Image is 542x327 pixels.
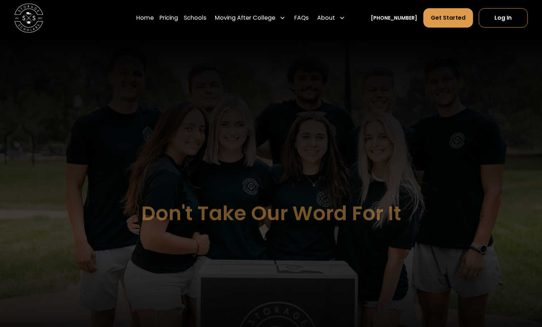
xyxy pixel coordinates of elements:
[317,14,335,22] div: About
[136,8,154,28] a: Home
[14,4,43,33] a: home
[159,8,178,28] a: Pricing
[479,8,528,28] a: Log In
[141,202,401,224] h1: Don't Take Our Word For It
[215,14,275,22] div: Moving After College
[314,8,348,28] div: About
[14,4,43,33] img: Storage Scholars main logo
[294,8,309,28] a: FAQs
[184,8,206,28] a: Schools
[212,8,288,28] div: Moving After College
[371,14,417,22] a: [PHONE_NUMBER]
[423,8,473,28] a: Get Started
